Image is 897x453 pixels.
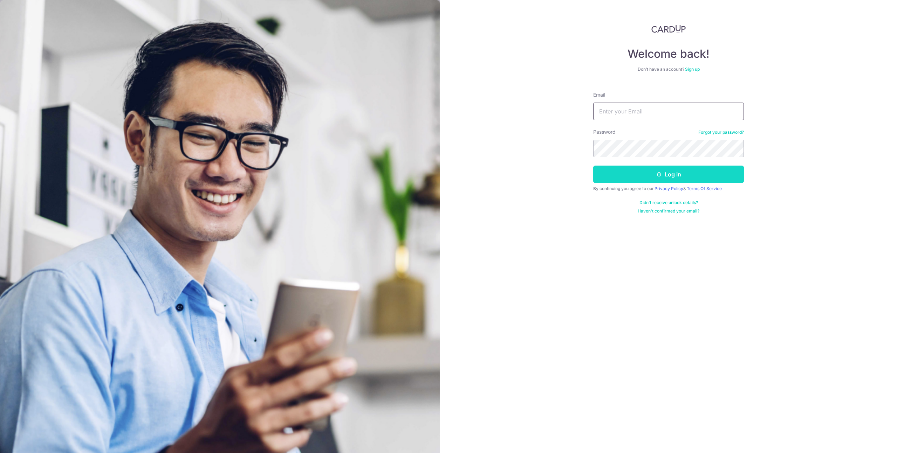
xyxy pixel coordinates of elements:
[593,103,744,120] input: Enter your Email
[593,47,744,61] h4: Welcome back!
[639,200,698,205] a: Didn't receive unlock details?
[638,208,699,214] a: Haven't confirmed your email?
[593,67,744,72] div: Don’t have an account?
[685,67,700,72] a: Sign up
[698,130,744,135] a: Forgot your password?
[593,91,605,98] label: Email
[593,166,744,183] button: Log in
[593,186,744,191] div: By continuing you agree to our &
[687,186,722,191] a: Terms Of Service
[651,25,686,33] img: CardUp Logo
[593,128,616,135] label: Password
[655,186,683,191] a: Privacy Policy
